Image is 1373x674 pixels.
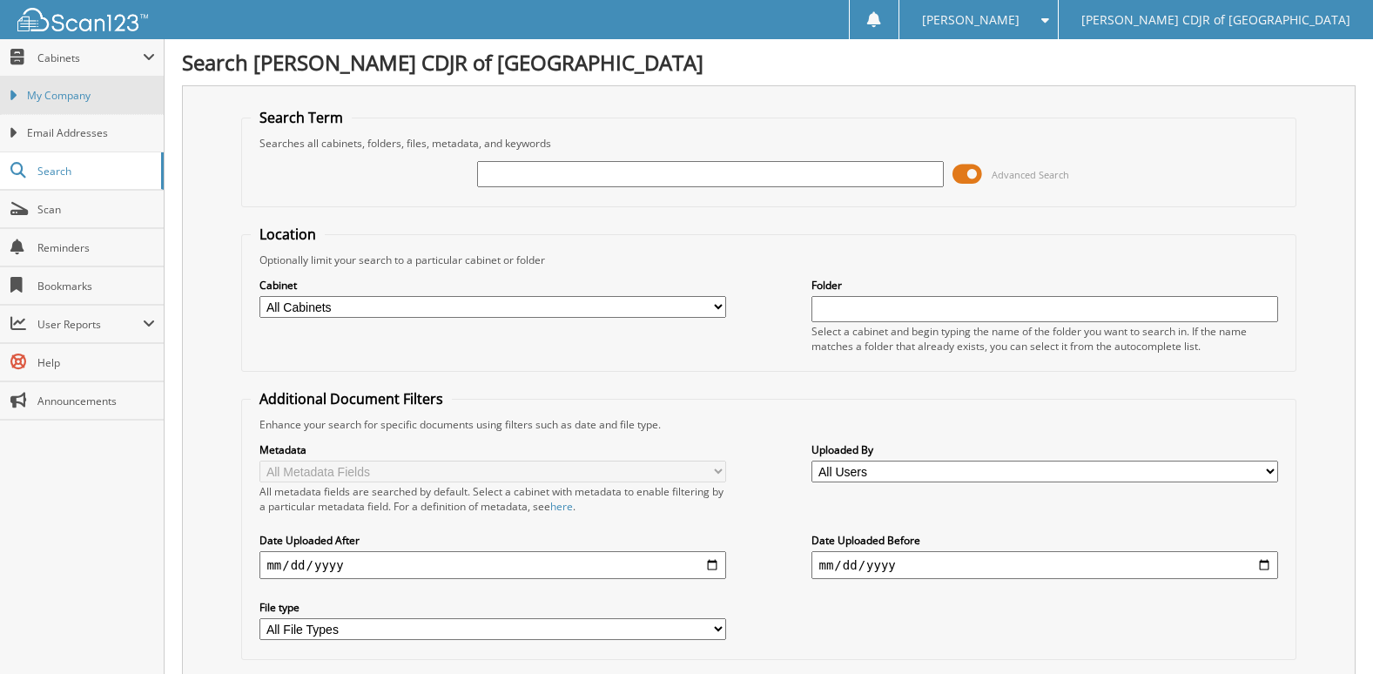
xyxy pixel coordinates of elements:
[37,51,143,65] span: Cabinets
[1081,15,1350,25] span: [PERSON_NAME] CDJR of [GEOGRAPHIC_DATA]
[251,389,452,408] legend: Additional Document Filters
[550,499,573,514] a: here
[992,168,1069,181] span: Advanced Search
[37,164,152,179] span: Search
[259,278,725,293] label: Cabinet
[811,442,1277,457] label: Uploaded By
[251,136,1286,151] div: Searches all cabinets, folders, files, metadata, and keywords
[251,108,352,127] legend: Search Term
[922,15,1020,25] span: [PERSON_NAME]
[811,551,1277,579] input: end
[259,442,725,457] label: Metadata
[259,600,725,615] label: File type
[17,8,148,31] img: scan123-logo-white.svg
[811,533,1277,548] label: Date Uploaded Before
[182,48,1356,77] h1: Search [PERSON_NAME] CDJR of [GEOGRAPHIC_DATA]
[37,394,155,408] span: Announcements
[1286,590,1373,674] iframe: Chat Widget
[251,225,325,244] legend: Location
[37,202,155,217] span: Scan
[37,355,155,370] span: Help
[811,278,1277,293] label: Folder
[27,88,155,104] span: My Company
[811,324,1277,354] div: Select a cabinet and begin typing the name of the folder you want to search in. If the name match...
[37,279,155,293] span: Bookmarks
[37,240,155,255] span: Reminders
[259,484,725,514] div: All metadata fields are searched by default. Select a cabinet with metadata to enable filtering b...
[259,533,725,548] label: Date Uploaded After
[27,125,155,141] span: Email Addresses
[251,417,1286,432] div: Enhance your search for specific documents using filters such as date and file type.
[251,253,1286,267] div: Optionally limit your search to a particular cabinet or folder
[37,317,143,332] span: User Reports
[259,551,725,579] input: start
